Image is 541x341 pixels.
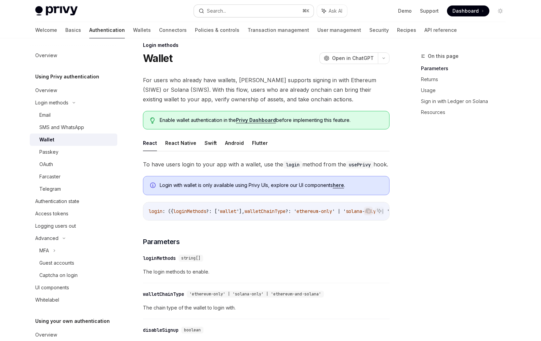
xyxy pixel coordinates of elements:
div: Captcha on login [39,271,78,279]
div: Email [39,111,51,119]
a: Privy Dashboard [236,117,276,123]
h5: Using Privy authentication [35,73,99,81]
div: Authentication state [35,197,79,205]
code: usePrivy [346,161,373,168]
a: Captcha on login [30,269,117,281]
svg: Tip [150,117,155,124]
a: Security [369,22,389,38]
div: Wallet [39,136,54,144]
div: MFA [39,247,49,255]
div: OAuth [39,160,53,168]
button: Copy the contents from the code block [364,206,373,215]
button: Toggle dark mode [495,5,506,16]
a: SMS and WhatsApp [30,121,117,134]
button: Ask AI [317,5,347,17]
button: Ask AI [375,206,384,215]
span: ethereum [296,208,318,214]
a: Welcome [35,22,57,38]
div: Guest accounts [39,259,74,267]
a: User management [317,22,361,38]
a: Farcaster [30,170,117,183]
div: Logging users out [35,222,76,230]
a: Authentication state [30,195,117,207]
a: Recipes [397,22,416,38]
span: On this page [428,52,459,60]
a: Returns [421,74,511,85]
a: Support [420,8,439,14]
span: : ({ [162,208,173,214]
a: Overview [30,49,117,62]
span: string[] [181,255,200,261]
span: Ask AI [329,8,342,14]
a: Overview [30,84,117,97]
div: Telegram [39,185,61,193]
a: API reference [424,22,457,38]
a: here [333,182,344,188]
div: disableSignup [143,327,179,333]
span: The chain type of the wallet to login with. [143,304,390,312]
div: Overview [35,86,57,94]
h5: Using your own authentication [35,317,110,325]
span: - [362,208,365,214]
a: OAuth [30,158,117,170]
img: light logo [35,6,78,16]
button: React [143,135,157,151]
div: Farcaster [39,173,61,181]
a: Parameters [421,63,511,74]
span: The login methods to enable. [143,268,390,276]
code: login [283,161,302,168]
button: Android [225,135,244,151]
span: walletChainType [245,208,286,214]
a: Passkey [30,146,117,158]
span: Login with wallet is only available using Privy UIs, explore our UI components . [160,182,382,189]
div: Search... [207,7,226,15]
span: ' | ' [332,208,346,214]
a: Whitelabel [30,294,117,306]
a: Connectors [159,22,187,38]
a: Resources [421,107,511,118]
div: Passkey [39,148,58,156]
span: ?: ' [286,208,296,214]
svg: Info [150,182,157,189]
span: '], [236,208,245,214]
span: ⌘ K [302,8,309,14]
a: Email [30,109,117,121]
span: - [318,208,321,214]
div: Login methods [143,42,390,49]
span: 'ethereum-only' | 'solana-only' | 'ethereum-and-solana' [189,291,321,297]
div: SMS and WhatsApp [39,123,84,131]
a: Usage [421,85,511,96]
a: Overview [30,329,117,341]
div: Login methods [35,99,68,107]
span: To have users login to your app with a wallet, use the method from the hook. [143,160,390,169]
span: loginMethods [173,208,206,214]
span: Parameters [143,237,180,247]
a: Logging users out [30,220,117,232]
a: Dashboard [447,5,489,16]
h1: Wallet [143,52,173,64]
div: Access tokens [35,210,68,218]
a: Transaction management [248,22,309,38]
span: Dashboard [452,8,479,14]
span: Open in ChatGPT [332,55,374,62]
a: Basics [65,22,81,38]
button: Swift [204,135,217,151]
div: Advanced [35,234,58,242]
span: only [321,208,332,214]
div: UI components [35,283,69,292]
button: Flutter [252,135,268,151]
span: ?: [' [206,208,220,214]
a: Demo [398,8,412,14]
a: Telegram [30,183,117,195]
a: Wallets [133,22,151,38]
span: solana [346,208,362,214]
div: loginMethods [143,255,176,262]
div: Whitelabel [35,296,59,304]
a: Policies & controls [195,22,239,38]
a: Wallet [30,134,117,146]
div: walletChainType [143,291,184,298]
a: Guest accounts [30,257,117,269]
button: React Native [165,135,196,151]
span: login [149,208,162,214]
span: For users who already have wallets, [PERSON_NAME] supports signing in with Ethereum (SIWE) or Sol... [143,75,390,104]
